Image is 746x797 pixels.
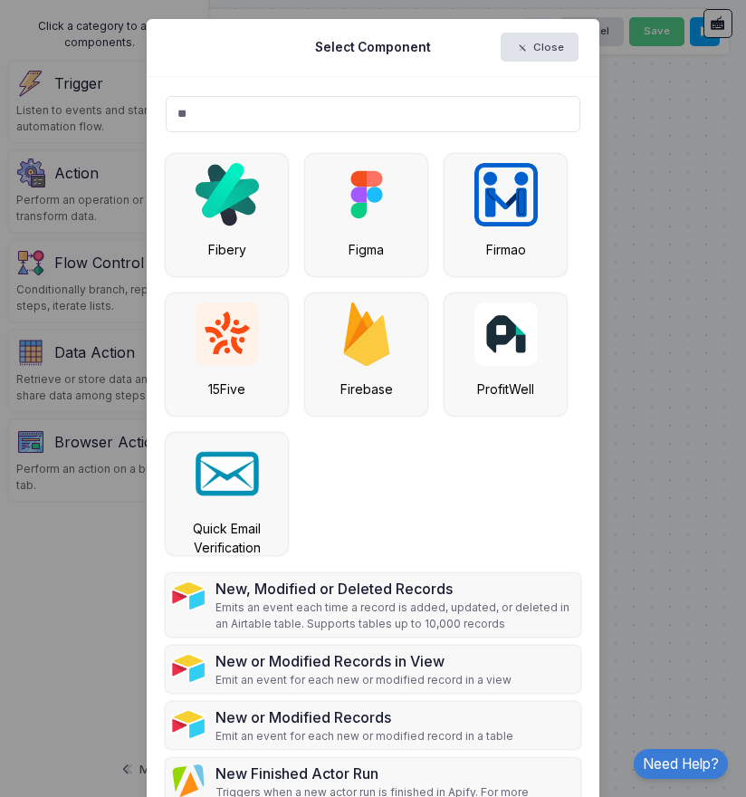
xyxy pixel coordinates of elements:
[175,240,279,259] div: Fibery
[215,650,512,672] div: New or Modified Records in View
[335,302,398,366] img: firebase.svg
[315,38,431,57] h5: Select Component
[454,379,558,398] div: ProfitWell
[170,578,206,614] img: airtable.png
[196,163,259,226] img: fibery.png
[215,672,512,688] p: Emit an event for each new or modified record in a view
[314,379,418,398] div: Firebase
[196,442,259,505] img: quick-email-verification.png
[474,302,538,366] img: profitwell.jpg
[335,163,398,226] img: figma.svg
[634,749,728,779] a: Need Help?
[215,763,576,784] div: New Finished Actor Run
[501,33,579,62] button: Close
[215,728,513,744] p: Emit an event for each new or modified record in a table
[215,706,513,728] div: New or Modified Records
[474,163,538,226] img: firmao.jpg
[175,519,279,557] div: Quick Email Verification
[314,240,418,259] div: Figma
[170,650,206,687] img: airtable.png
[215,600,576,632] p: Emits an event each time a record is added, updated, or deleted in an Airtable table. Supports ta...
[170,706,206,743] img: airtable.png
[454,240,558,259] div: Firmao
[215,578,576,600] div: New, Modified or Deleted Records
[175,379,279,398] div: 15Five
[196,302,259,366] img: 15five.jpg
